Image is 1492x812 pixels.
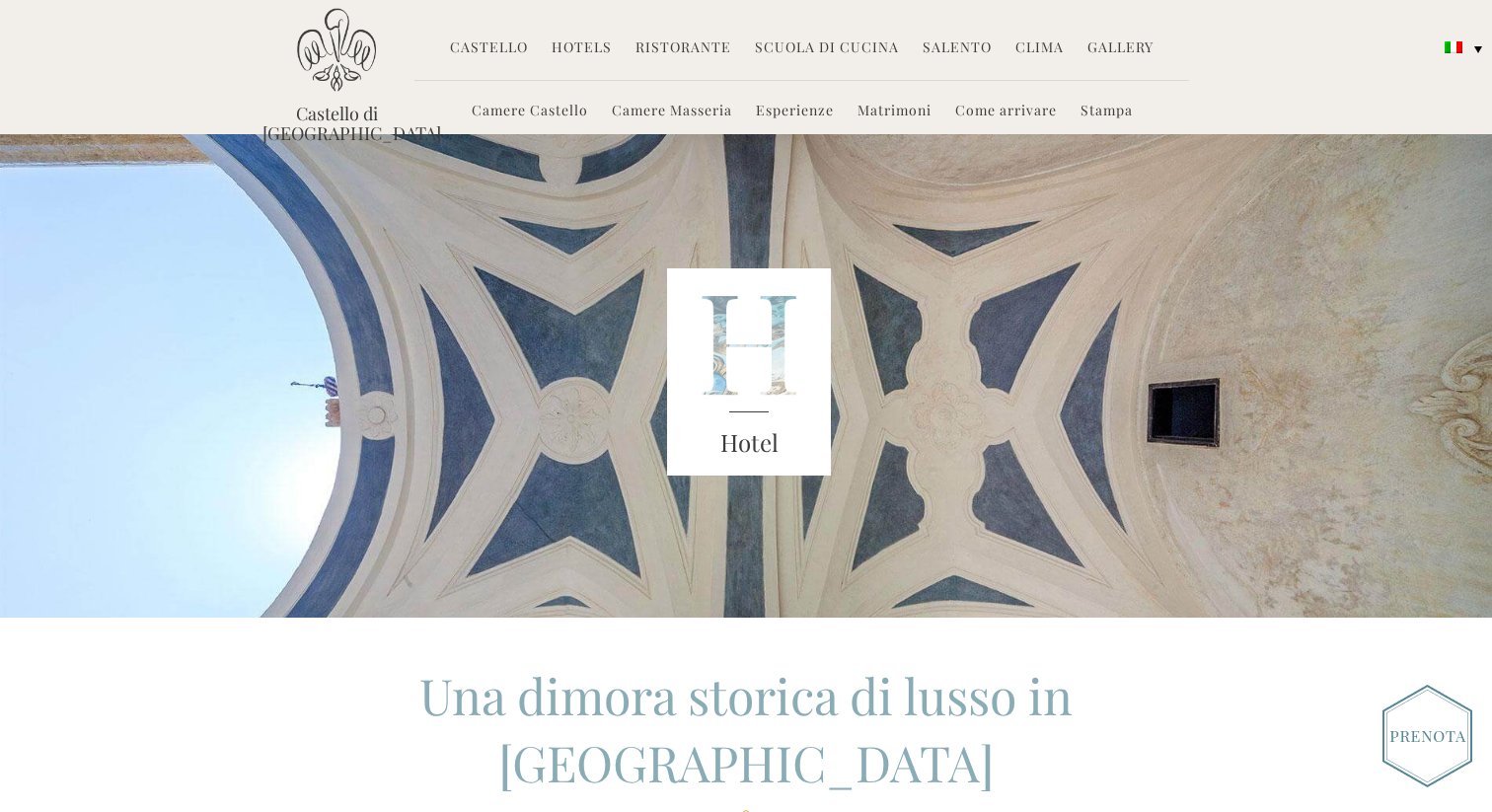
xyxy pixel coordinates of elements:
[667,268,831,476] img: castello_header_block.png
[262,104,410,143] a: Castello di [GEOGRAPHIC_DATA]
[612,101,732,123] a: Camere Masseria
[1445,41,1462,53] img: Italiano
[1015,37,1064,60] a: Clima
[472,101,588,123] a: Camere Castello
[755,37,899,60] a: Scuola di Cucina
[635,37,731,60] a: Ristorante
[1382,685,1472,787] img: Book_Button_Italian.png
[923,37,992,60] a: Salento
[450,37,528,60] a: Castello
[1087,37,1154,60] a: Gallery
[955,101,1057,123] a: Come arrivare
[297,8,376,92] img: Castello di Ugento
[756,101,834,123] a: Esperienze
[552,37,612,60] a: Hotels
[858,101,932,123] a: Matrimoni
[667,425,831,461] h3: Hotel
[1081,101,1133,123] a: Stampa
